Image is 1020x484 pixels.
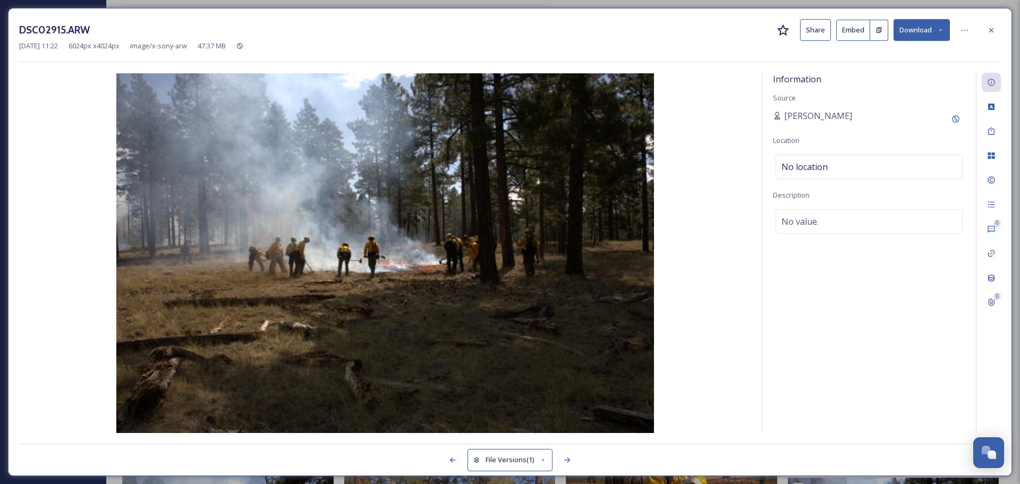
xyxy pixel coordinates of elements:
h3: DSC02915.ARW [19,22,90,38]
div: 0 [993,293,1001,300]
button: Download [894,19,950,41]
span: No value. [781,215,819,228]
span: [DATE] 11:22 [19,41,58,51]
button: File Versions(1) [467,449,552,471]
button: Open Chat [973,437,1004,468]
span: 47.37 MB [198,41,226,51]
span: image/x-sony-arw [130,41,187,51]
img: 6dd13372-774e-4d53-a0f1-c7f8188df6b0.jpg [19,73,751,433]
span: Source [773,93,796,103]
span: Description [773,190,810,200]
button: Share [800,19,831,41]
div: 0 [993,219,1001,227]
span: Location [773,135,800,145]
span: No location [781,160,828,173]
span: Information [773,73,821,85]
button: Embed [836,20,870,41]
span: 6024 px x 4024 px [69,41,120,51]
span: [PERSON_NAME] [784,109,852,122]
